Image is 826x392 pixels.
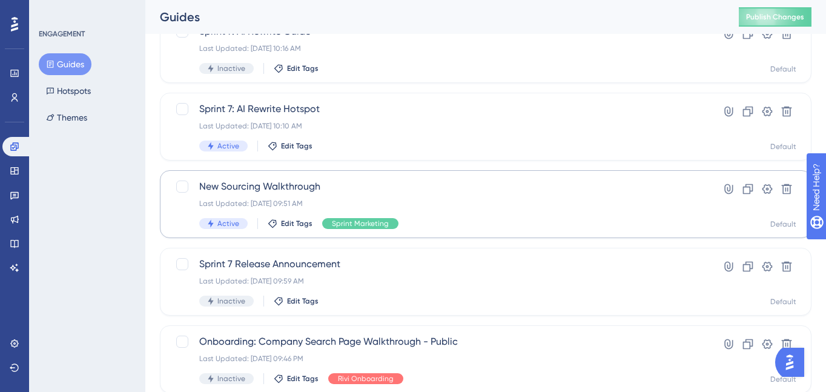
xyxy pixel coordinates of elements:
[199,102,675,116] span: Sprint 7: AI Rewrite Hotspot
[274,374,319,384] button: Edit Tags
[39,53,91,75] button: Guides
[287,64,319,73] span: Edit Tags
[199,354,675,364] div: Last Updated: [DATE] 09:46 PM
[274,64,319,73] button: Edit Tags
[287,296,319,306] span: Edit Tags
[199,257,675,271] span: Sprint 7 Release Announcement
[770,142,796,151] div: Default
[746,12,804,22] span: Publish Changes
[217,64,245,73] span: Inactive
[217,296,245,306] span: Inactive
[770,219,796,229] div: Default
[770,64,796,74] div: Default
[332,219,389,228] span: Sprint Marketing
[39,29,85,39] div: ENGAGEMENT
[199,199,675,208] div: Last Updated: [DATE] 09:51 AM
[217,374,245,384] span: Inactive
[199,121,675,131] div: Last Updated: [DATE] 10:10 AM
[160,8,709,25] div: Guides
[770,374,796,384] div: Default
[739,7,811,27] button: Publish Changes
[268,141,312,151] button: Edit Tags
[268,219,312,228] button: Edit Tags
[281,141,312,151] span: Edit Tags
[199,44,675,53] div: Last Updated: [DATE] 10:16 AM
[217,141,239,151] span: Active
[287,374,319,384] span: Edit Tags
[281,219,312,228] span: Edit Tags
[39,107,94,128] button: Themes
[199,334,675,349] span: Onboarding: Company Search Page Walkthrough - Public
[199,179,675,194] span: New Sourcing Walkthrough
[199,276,675,286] div: Last Updated: [DATE] 09:59 AM
[274,296,319,306] button: Edit Tags
[39,80,98,102] button: Hotspots
[28,3,76,18] span: Need Help?
[217,219,239,228] span: Active
[775,344,811,380] iframe: UserGuiding AI Assistant Launcher
[338,374,394,384] span: Rivi Onboarding
[770,297,796,307] div: Default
